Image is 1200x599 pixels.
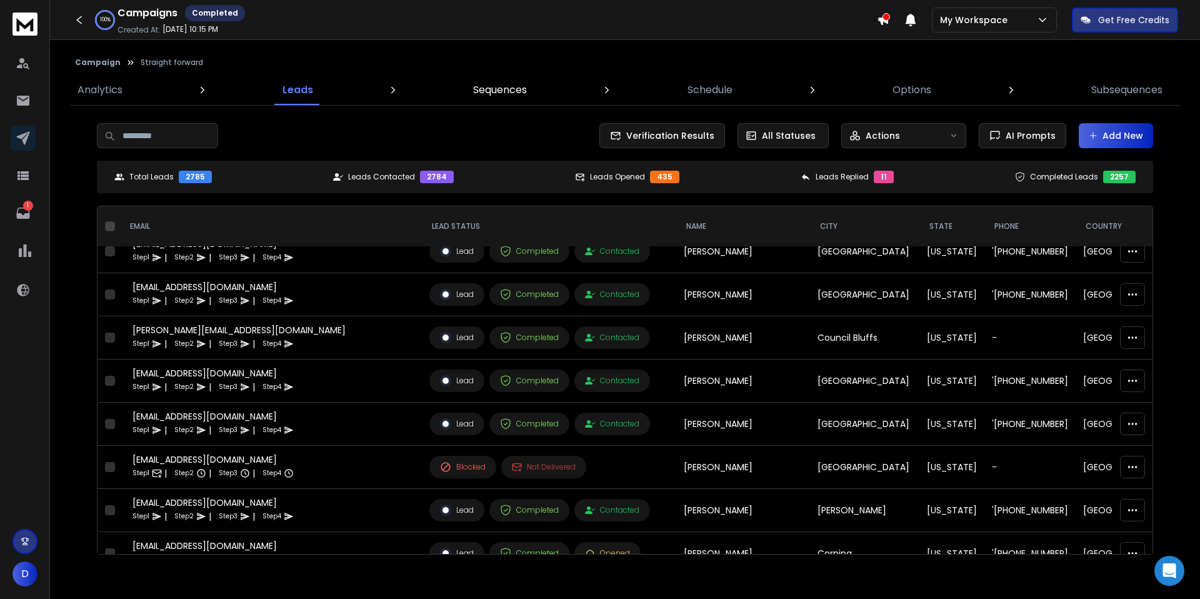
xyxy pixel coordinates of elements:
p: | [252,338,255,350]
p: Created At: [117,25,160,35]
td: [PERSON_NAME] [676,316,810,360]
button: Add New [1079,123,1153,148]
p: | [209,338,211,350]
p: | [164,553,167,566]
div: [EMAIL_ADDRESS][DOMAIN_NAME] [132,367,294,380]
p: Step 4 [262,424,281,436]
div: [EMAIL_ADDRESS][DOMAIN_NAME] [132,496,294,509]
p: | [209,251,211,264]
p: | [209,510,211,523]
p: Step 4 [262,338,281,350]
th: State [919,206,984,247]
td: [US_STATE] [919,532,984,575]
td: - [984,446,1076,489]
td: [GEOGRAPHIC_DATA] [1076,489,1182,532]
p: | [164,424,167,436]
p: | [209,381,211,393]
td: [GEOGRAPHIC_DATA] [810,403,919,446]
p: Step 1 [132,294,149,307]
p: | [164,338,167,350]
p: Step 3 [219,294,237,307]
div: Open Intercom Messenger [1154,556,1184,586]
div: Lead [440,246,474,257]
div: Contacted [585,333,639,343]
p: Step 3 [219,338,237,350]
p: | [252,424,255,436]
p: | [209,467,211,480]
div: Not Delivered [512,462,576,472]
p: All Statuses [762,129,816,142]
p: | [209,294,211,307]
div: [PERSON_NAME][EMAIL_ADDRESS][DOMAIN_NAME] [132,324,346,336]
p: Step 1 [132,424,149,436]
img: logo [12,13,37,36]
p: Step 3 [219,467,237,480]
th: City [810,206,919,247]
p: Get Free Credits [1098,14,1169,26]
p: | [164,510,167,523]
p: Step 4 [262,510,281,523]
td: [PERSON_NAME] [810,489,919,532]
span: AI Prompts [1001,129,1056,142]
div: Completed [185,5,245,21]
p: Step 1 [132,251,149,264]
div: 435 [650,171,679,183]
p: Leads Contacted [348,172,415,182]
div: [EMAIL_ADDRESS][DOMAIN_NAME] [132,410,294,423]
td: '[PHONE_NUMBER] [984,403,1076,446]
th: NAME [676,206,810,247]
p: Sequences [473,83,527,98]
div: Completed [500,246,559,257]
td: [GEOGRAPHIC_DATA] [810,230,919,273]
td: [GEOGRAPHIC_DATA] [810,273,919,316]
a: Subsequences [1084,75,1170,105]
p: Step 2 [174,381,194,393]
td: [PERSON_NAME] [676,489,810,532]
p: Step 1 [132,510,149,523]
td: Council Bluffs [810,316,919,360]
td: Corning [810,532,919,575]
td: '[PHONE_NUMBER] [984,360,1076,403]
td: '[PHONE_NUMBER] [984,489,1076,532]
p: Step 3 [219,251,237,264]
div: Contacted [585,289,639,299]
td: '[PHONE_NUMBER] [984,532,1076,575]
p: Straight forward [141,58,203,68]
p: | [164,294,167,307]
p: Leads Opened [590,172,645,182]
p: Leads [282,83,313,98]
button: Verification Results [599,123,725,148]
div: [EMAIL_ADDRESS][DOMAIN_NAME] [132,453,294,466]
p: | [164,381,167,393]
td: [PERSON_NAME] [676,403,810,446]
th: LEAD STATUS [422,206,676,247]
p: Completed Leads [1030,172,1098,182]
td: [GEOGRAPHIC_DATA] [1076,273,1182,316]
div: Lead [440,548,474,559]
div: Opened [585,548,630,558]
td: - [984,316,1076,360]
p: | [209,553,211,566]
td: [GEOGRAPHIC_DATA] [1076,316,1182,360]
td: [US_STATE] [919,489,984,532]
p: Step 1 [132,381,149,393]
a: Sequences [466,75,534,105]
div: Lead [440,418,474,430]
p: | [252,467,255,480]
div: 2785 [179,171,212,183]
div: Completed [500,289,559,300]
p: | [164,251,167,264]
p: Step 4 [262,294,281,307]
div: 11 [874,171,894,183]
td: [GEOGRAPHIC_DATA] [1076,403,1182,446]
div: Contacted [585,419,639,429]
div: Lead [440,505,474,516]
h1: Campaigns [117,6,177,21]
p: Actions [866,129,900,142]
td: [PERSON_NAME] [676,446,810,489]
p: Step 2 [174,251,194,264]
p: | [252,553,255,566]
td: [US_STATE] [919,360,984,403]
p: Step 3 [219,553,237,566]
td: [GEOGRAPHIC_DATA] [1076,446,1182,489]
